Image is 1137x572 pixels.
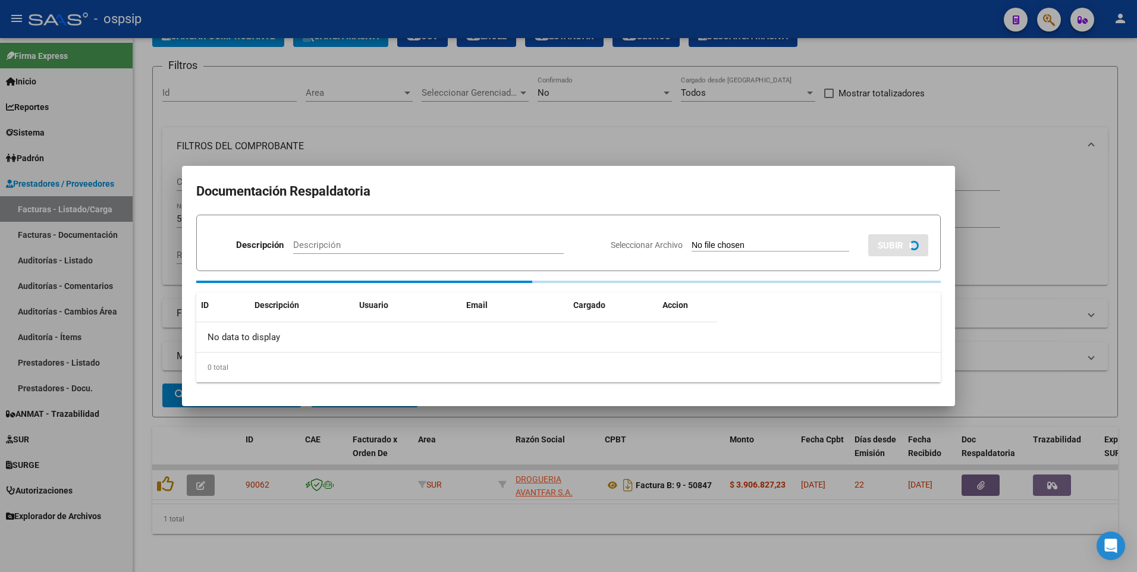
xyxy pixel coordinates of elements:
[461,293,568,318] datatable-header-cell: Email
[354,293,461,318] datatable-header-cell: Usuario
[466,300,488,310] span: Email
[568,293,658,318] datatable-header-cell: Cargado
[201,300,209,310] span: ID
[236,238,284,252] p: Descripción
[196,322,717,352] div: No data to display
[255,300,299,310] span: Descripción
[611,240,683,250] span: Seleccionar Archivo
[573,300,605,310] span: Cargado
[658,293,717,318] datatable-header-cell: Accion
[196,293,250,318] datatable-header-cell: ID
[662,300,688,310] span: Accion
[196,180,941,203] h2: Documentación Respaldatoria
[359,300,388,310] span: Usuario
[196,353,941,382] div: 0 total
[1097,532,1125,560] div: Open Intercom Messenger
[250,293,354,318] datatable-header-cell: Descripción
[868,234,928,256] button: SUBIR
[878,240,903,251] span: SUBIR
